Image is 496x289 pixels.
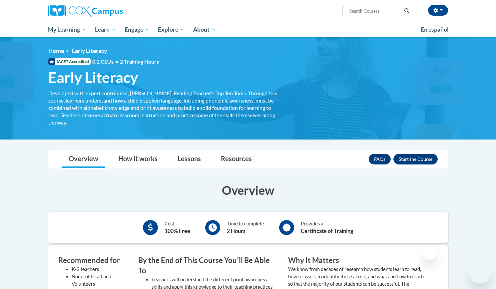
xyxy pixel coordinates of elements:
[154,22,189,37] a: Explore
[214,150,258,168] a: Resources
[125,26,150,34] span: Engage
[423,246,436,260] iframe: Close message
[72,266,128,273] li: K-3 teachers
[48,182,448,198] h3: Overview
[189,22,220,37] a: About
[348,7,402,15] input: Search Courses
[288,255,428,266] h3: Why It Matters
[38,22,458,37] div: Main menu
[112,150,164,168] a: How it works
[193,26,216,34] span: About
[120,58,159,65] span: 2 Training Hours
[165,228,190,234] b: 100% Free
[72,273,128,288] li: Nonprofit staff and Volunteers
[171,150,208,168] a: Lessons
[48,90,278,126] div: Developed with expert contributor, [PERSON_NAME], Reading Teacher's Top Ten Tools. Through this c...
[416,23,453,37] a: En español
[62,150,105,168] a: Overview
[48,5,123,17] img: Cox Campus
[48,58,91,65] span: IACET Accredited
[72,47,107,54] span: Early Literacy
[120,22,154,37] a: Engage
[227,220,264,235] div: Time to complete
[158,26,185,34] span: Explore
[58,255,128,266] h3: Recommended for
[421,26,449,33] span: En español
[95,26,116,34] span: Learn
[393,154,438,164] button: Enroll
[48,26,86,34] span: My Learning
[469,262,491,284] iframe: Button to launch messaging window
[138,255,278,276] h3: By the End of This Course Youʹll Be Able To
[48,69,138,86] span: Early Literacy
[165,220,190,235] div: Cost
[301,228,353,234] b: Certificate of Training
[48,47,64,54] a: Home
[115,58,118,65] span: •
[402,7,412,15] button: Search
[92,58,159,65] span: 0.2 CEUs
[301,220,353,235] div: Provides a
[91,22,120,37] a: Learn
[227,228,246,234] b: 2 Hours
[48,5,175,17] a: Cox Campus
[369,154,391,164] a: FAQs
[44,22,91,37] a: My Learning
[428,5,448,16] button: Account Settings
